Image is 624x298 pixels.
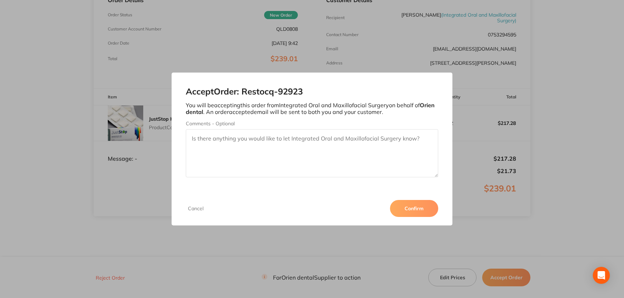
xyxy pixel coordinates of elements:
[186,87,438,97] h2: Accept Order: Restocq- 92923
[593,267,610,284] div: Open Intercom Messenger
[186,102,435,115] b: Orien dental
[186,102,438,115] p: You will be accepting this order from Integrated Oral and Maxillofacial Surgery on behalf of . An...
[186,205,206,212] button: Cancel
[186,121,438,126] label: Comments - Optional
[390,200,438,217] button: Confirm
